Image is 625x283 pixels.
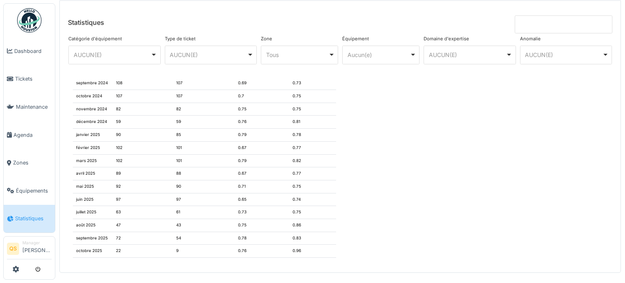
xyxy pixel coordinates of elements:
td: octobre 2024 [73,90,113,103]
td: 0.74 [289,193,336,206]
a: Maintenance [4,93,55,121]
td: 107 [173,90,235,103]
td: 97 [113,193,173,206]
td: 0.81 [289,116,336,129]
label: Équipement [342,35,369,42]
label: Catégorie d'équipement [68,35,122,42]
td: 0.7 [235,90,289,103]
td: juin 2025 [73,193,113,206]
td: 0.75 [289,103,336,116]
td: 63 [113,206,173,219]
td: septembre 2024 [73,77,113,90]
label: Anomalie [520,35,541,42]
td: 102 [113,141,173,154]
td: 97 [173,193,235,206]
div: Tous [266,50,328,59]
td: 61 [173,206,235,219]
span: Zones [13,159,52,167]
td: novembre 2024 [73,103,113,116]
td: octobre 2025 [73,245,113,258]
td: décembre 2024 [73,116,113,129]
td: septembre 2025 [73,232,113,245]
span: Dashboard [14,47,52,55]
td: 0.77 [289,141,336,154]
div: AUCUN(E) [429,50,506,59]
td: 88 [173,167,235,180]
td: 0.73 [289,77,336,90]
a: QS Manager[PERSON_NAME] [7,240,52,259]
a: Dashboard [4,37,55,65]
td: 0.67 [235,141,289,154]
li: [PERSON_NAME] [22,240,52,257]
div: AUCUN(E) [170,50,247,59]
a: Équipements [4,177,55,205]
td: 0.75 [235,103,289,116]
span: Agenda [13,131,52,139]
td: 0.82 [289,154,336,167]
div: Aucun(e) [347,50,410,59]
td: 0.78 [289,129,336,142]
td: mai 2025 [73,180,113,193]
td: 72 [113,232,173,245]
td: juillet 2025 [73,206,113,219]
td: février 2025 [73,141,113,154]
td: 0.83 [289,232,336,245]
span: Tickets [15,75,52,83]
a: Statistiques [4,205,55,233]
td: 108 [113,77,173,90]
td: 0.75 [289,90,336,103]
label: Type de ticket [165,35,196,42]
td: 22 [113,245,173,258]
span: Équipements [16,187,52,195]
td: 82 [113,103,173,116]
a: Agenda [4,121,55,149]
td: 0.65 [235,193,289,206]
label: Domaine d'expertise [424,35,469,42]
span: Statistiques [15,215,52,222]
td: 0.79 [235,154,289,167]
td: 0.75 [235,219,289,232]
a: Zones [4,149,55,177]
td: 90 [113,129,173,142]
li: QS [7,243,19,255]
td: 59 [173,116,235,129]
td: 101 [173,141,235,154]
td: août 2025 [73,219,113,232]
td: janvier 2025 [73,129,113,142]
td: 89 [113,167,173,180]
td: 0.78 [235,232,289,245]
td: 0.75 [289,206,336,219]
td: 0.86 [289,219,336,232]
td: 54 [173,232,235,245]
td: 0.76 [235,116,289,129]
td: 102 [113,154,173,167]
td: 0.67 [235,167,289,180]
td: 101 [173,154,235,167]
div: AUCUN(E) [74,50,151,59]
label: Zone [261,35,272,42]
td: 107 [173,77,235,90]
td: 85 [173,129,235,142]
div: Manager [22,240,52,246]
td: 0.71 [235,180,289,193]
td: avril 2025 [73,167,113,180]
td: 92 [113,180,173,193]
td: 0.76 [235,245,289,258]
span: Maintenance [16,103,52,111]
td: 59 [113,116,173,129]
td: 107 [113,90,173,103]
td: mars 2025 [73,154,113,167]
a: Tickets [4,65,55,93]
img: Badge_color-CXgf-gQk.svg [17,8,42,33]
td: 90 [173,180,235,193]
td: 0.79 [235,129,289,142]
div: AUCUN(E) [525,50,602,59]
td: 0.75 [289,180,336,193]
td: 47 [113,219,173,232]
td: 0.69 [235,77,289,90]
td: 9 [173,245,235,258]
td: 0.96 [289,245,336,258]
td: 82 [173,103,235,116]
td: 0.77 [289,167,336,180]
td: 0.73 [235,206,289,219]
